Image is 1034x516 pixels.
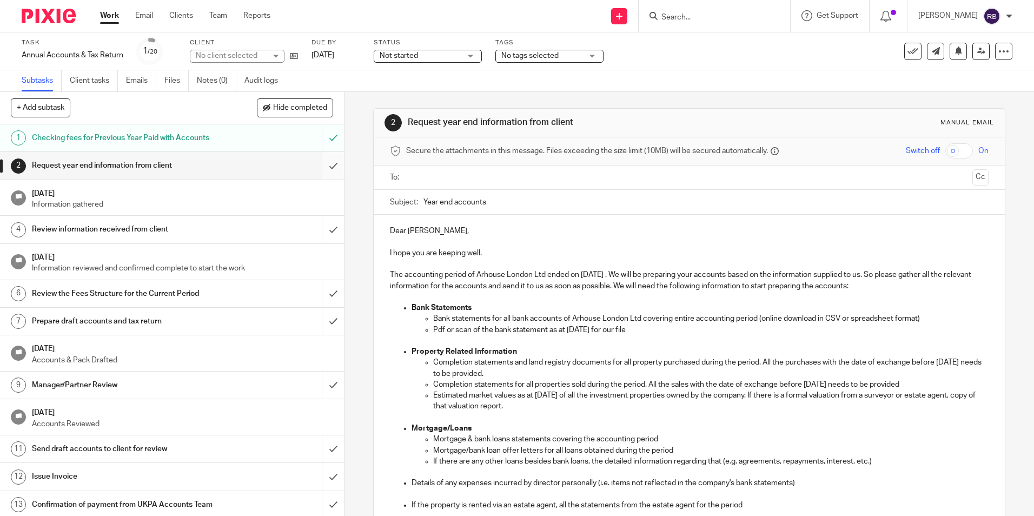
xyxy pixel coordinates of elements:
[169,10,193,21] a: Clients
[32,199,334,210] p: Information gathered
[983,8,1000,25] img: svg%3E
[972,169,989,186] button: Cc
[126,70,156,91] a: Emails
[495,38,604,47] label: Tags
[385,114,402,131] div: 2
[11,497,26,512] div: 13
[190,38,298,47] label: Client
[918,10,978,21] p: [PERSON_NAME]
[950,43,967,60] button: Snooze task
[322,124,344,151] div: Mark as to do
[148,49,157,55] small: /20
[11,98,70,117] button: + Add subtask
[32,497,218,513] h1: Confirmation of payment from UKPA Accounts Team
[322,463,344,490] div: Mark as done
[135,10,153,21] a: Email
[390,197,418,208] label: Subject:
[433,434,988,445] p: Mortgage & bank loans statements covering the accounting period
[771,147,779,155] i: Files are stored in Pixie and a secure link is sent to the message recipient.
[322,308,344,335] div: Mark as done
[322,435,344,462] div: Mark as done
[11,378,26,393] div: 9
[906,145,940,156] span: Switch off
[412,304,472,312] strong: Bank Statements
[390,269,988,292] p: The accounting period of Arhouse London Ltd ended on [DATE] . We will be preparing your accounts ...
[100,10,119,21] a: Work
[243,10,270,21] a: Reports
[164,70,189,91] a: Files
[322,280,344,307] div: Mark as done
[32,157,218,174] h1: Request year end information from client
[32,249,334,263] h1: [DATE]
[322,372,344,399] div: Mark as done
[143,45,157,57] div: 1
[390,248,988,259] p: I hope you are keeping well.
[412,500,988,511] p: If the property is rented via an estate agent, all the statements from the estate agent for the p...
[22,50,123,61] div: Annual Accounts & Tax Return
[817,12,858,19] span: Get Support
[311,51,334,59] span: [DATE]
[22,9,76,23] img: Pixie
[406,145,768,156] span: Secure the attachments in this message. Files exceeding the size limit (10MB) will be secured aut...
[209,10,227,21] a: Team
[22,38,123,47] label: Task
[972,43,990,60] a: Reassign task
[32,377,218,393] h1: Manager/Partner Review
[660,13,758,23] input: Search
[32,313,218,329] h1: Prepare draft accounts and tax return
[197,70,236,91] a: Notes (0)
[196,50,266,61] div: No client selected
[32,355,334,366] p: Accounts & Pack Drafted
[374,38,482,47] label: Status
[273,104,327,113] span: Hide completed
[11,158,26,174] div: 2
[412,478,988,488] p: Details of any expenses incurred by director personally (i.e. items not reflected in the company'...
[32,130,218,146] h1: Checking fees for Previous Year Paid with Accounts
[32,286,218,302] h1: Review the Fees Structure for the Current Period
[412,348,517,355] strong: Property Related Information
[322,152,344,179] div: Mark as done
[390,226,988,236] p: Dear [PERSON_NAME],
[433,379,988,390] p: Completion statements for all properties sold during the period. All the sales with the date of e...
[433,390,988,412] p: Estimated market values as at [DATE] of all the investment properties owned by the company. If th...
[257,98,333,117] button: Hide completed
[380,52,418,59] span: Not started
[940,118,994,127] div: Manual email
[408,117,712,128] h1: Request year end information from client
[433,313,988,324] p: Bank statements for all bank accounts of Arhouse London Ltd covering entire accounting period (on...
[11,469,26,485] div: 12
[11,314,26,329] div: 7
[32,419,334,429] p: Accounts Reviewed
[22,70,62,91] a: Subtasks
[11,441,26,457] div: 11
[32,186,334,199] h1: [DATE]
[32,263,334,274] p: Information reviewed and confirmed complete to start the work
[70,70,118,91] a: Client tasks
[390,172,402,183] label: To:
[290,52,298,60] i: Open client page
[433,445,988,456] p: Mortgage/bank loan offer letters for all loans obtained during the period
[433,325,988,335] p: Pdf or scan of the bank statement as at [DATE] for our file
[433,357,988,379] p: Completion statements and land registry documents for all property purchased during the period. A...
[311,38,360,47] label: Due by
[244,70,286,91] a: Audit logs
[322,216,344,243] div: Mark as done
[11,286,26,301] div: 6
[927,43,944,60] a: Send new email to Arhouse London Ltd
[32,341,334,354] h1: [DATE]
[978,145,989,156] span: On
[32,468,218,485] h1: Issue Invoice
[433,456,988,467] p: If there are any other loans besides bank loans, the detailed information regarding that (e.g. ag...
[22,50,123,61] div: Annual Accounts &amp; Tax Return
[11,130,26,145] div: 1
[412,425,472,432] strong: Mortgage/Loans
[32,441,218,457] h1: Send draft accounts to client for review
[32,405,334,418] h1: [DATE]
[11,222,26,237] div: 4
[32,221,218,237] h1: Review information received from client
[501,52,559,59] span: No tags selected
